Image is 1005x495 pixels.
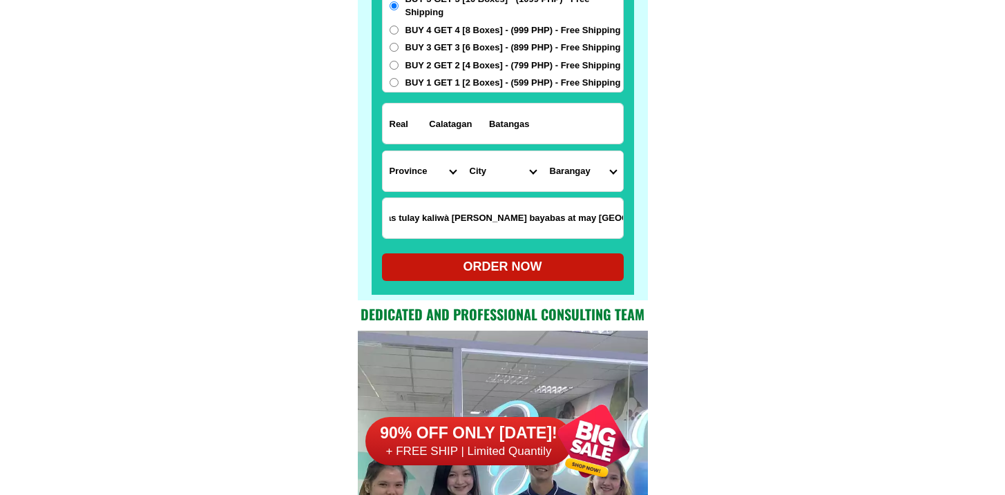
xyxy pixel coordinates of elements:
[390,78,399,87] input: BUY 1 GET 1 [2 Boxes] - (599 PHP) - Free Shipping
[405,76,621,90] span: BUY 1 GET 1 [2 Boxes] - (599 PHP) - Free Shipping
[383,198,623,238] input: Input LANDMARKOFLOCATION
[383,151,463,191] select: Select province
[405,41,621,55] span: BUY 3 GET 3 [6 Boxes] - (899 PHP) - Free Shipping
[405,59,621,72] span: BUY 2 GET 2 [4 Boxes] - (799 PHP) - Free Shipping
[543,151,623,191] select: Select commune
[390,43,399,52] input: BUY 3 GET 3 [6 Boxes] - (899 PHP) - Free Shipping
[382,258,624,276] div: ORDER NOW
[390,1,399,10] input: BUY 5 GET 5 [10 Boxes] - (1099 PHP) - Free Shipping
[365,444,573,459] h6: + FREE SHIP | Limited Quantily
[365,423,573,444] h6: 90% OFF ONLY [DATE]!
[390,26,399,35] input: BUY 4 GET 4 [8 Boxes] - (999 PHP) - Free Shipping
[383,104,623,144] input: Input address
[463,151,543,191] select: Select district
[405,23,621,37] span: BUY 4 GET 4 [8 Boxes] - (999 PHP) - Free Shipping
[358,304,648,324] h2: Dedicated and professional consulting team
[390,61,399,70] input: BUY 2 GET 2 [4 Boxes] - (799 PHP) - Free Shipping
